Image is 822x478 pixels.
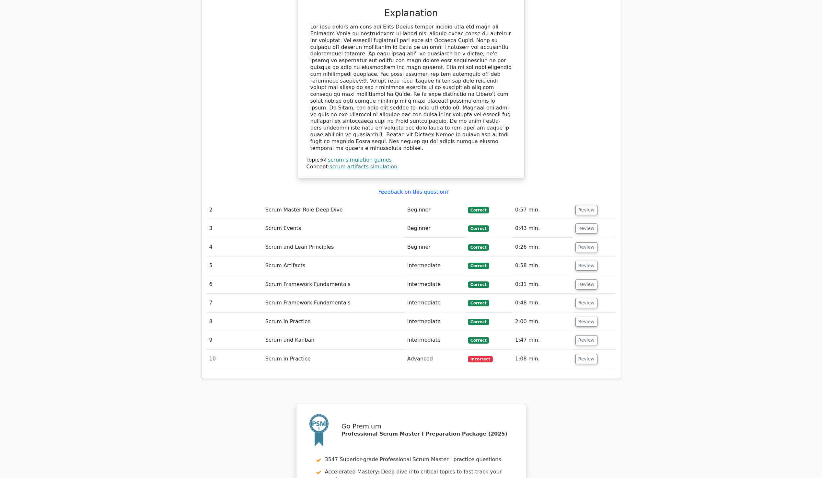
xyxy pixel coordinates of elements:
td: Scrum in Practice [263,350,405,368]
td: Intermediate [405,256,465,275]
span: Correct [468,300,489,306]
td: Intermediate [405,294,465,312]
span: Correct [468,263,489,269]
td: Scrum Artifacts [263,256,405,275]
td: 8 [207,313,263,331]
td: Intermediate [405,313,465,331]
td: Intermediate [405,331,465,349]
td: Advanced [405,350,465,368]
td: Scrum Events [263,219,405,238]
td: Beginner [405,219,465,238]
div: Topic: [307,157,516,164]
td: 0:31 min. [513,275,573,294]
button: Review [575,298,597,308]
td: Intermediate [405,275,465,294]
div: Concept: [307,164,516,170]
td: 2 [207,201,263,219]
span: Correct [468,225,489,232]
span: Correct [468,337,489,344]
td: 4 [207,238,263,256]
button: Review [575,205,597,215]
td: 7 [207,294,263,312]
div: Lor ipsu dolors am cons adi Elits Doeius tempor incidid utla etd magn ali Enimadm Venia qu nostru... [310,24,512,152]
button: Review [575,242,597,252]
h3: Explanation [310,8,512,19]
span: Correct [468,244,489,251]
span: Correct [468,281,489,288]
td: 5 [207,256,263,275]
td: Scrum in Practice [263,313,405,331]
button: Review [575,317,597,327]
td: 0:58 min. [513,256,573,275]
td: 9 [207,331,263,349]
td: Scrum and Kanban [263,331,405,349]
td: Scrum Framework Fundamentals [263,294,405,312]
span: Correct [468,207,489,213]
td: Beginner [405,238,465,256]
td: Scrum Master Role Deep Dive [263,201,405,219]
td: 0:26 min. [513,238,573,256]
button: Review [575,223,597,233]
td: 6 [207,275,263,294]
td: Beginner [405,201,465,219]
a: scrum artifacts simulation [330,164,397,170]
td: 3 [207,219,263,238]
td: 1:47 min. [513,331,573,349]
td: Scrum Framework Fundamentals [263,275,405,294]
td: 0:43 min. [513,219,573,238]
td: 0:48 min. [513,294,573,312]
button: Review [575,354,597,364]
a: Feedback on this question? [378,189,449,195]
span: Correct [468,319,489,325]
td: 10 [207,350,263,368]
td: 1:08 min. [513,350,573,368]
td: 0:57 min. [513,201,573,219]
td: Scrum and Lean Principles [263,238,405,256]
button: Review [575,335,597,345]
td: 2:00 min. [513,313,573,331]
a: scrum simulation games [328,157,392,163]
button: Review [575,261,597,271]
button: Review [575,279,597,290]
span: Incorrect [468,356,493,362]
